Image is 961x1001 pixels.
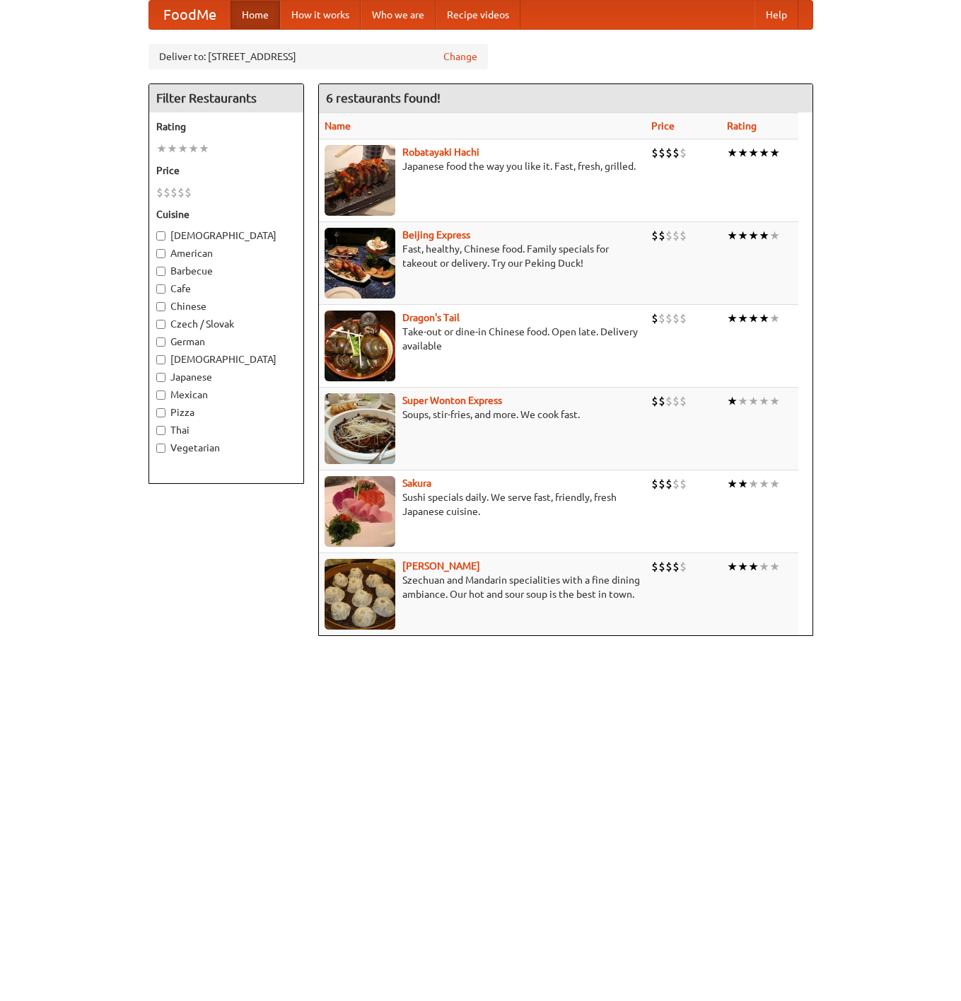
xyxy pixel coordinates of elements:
[280,1,361,29] a: How it works
[748,393,759,409] li: ★
[148,44,488,69] div: Deliver to: [STREET_ADDRESS]
[156,302,165,311] input: Chinese
[738,145,748,161] li: ★
[672,393,680,409] li: $
[769,393,780,409] li: ★
[325,311,395,381] img: dragon.jpg
[651,393,658,409] li: $
[156,444,165,453] input: Vegetarian
[759,393,769,409] li: ★
[672,228,680,243] li: $
[748,145,759,161] li: ★
[325,159,641,173] p: Japanese food the way you like it. Fast, fresh, grilled.
[727,145,738,161] li: ★
[759,145,769,161] li: ★
[658,559,665,574] li: $
[402,146,479,158] a: Robatayaki Hachi
[156,207,296,221] h5: Cuisine
[156,423,296,437] label: Thai
[738,559,748,574] li: ★
[325,573,641,601] p: Szechuan and Mandarin specialities with a fine dining ambiance. Our hot and sour soup is the best...
[651,228,658,243] li: $
[769,145,780,161] li: ★
[680,145,687,161] li: $
[680,228,687,243] li: $
[402,229,470,241] a: Beijing Express
[680,393,687,409] li: $
[651,559,658,574] li: $
[759,559,769,574] li: ★
[759,311,769,326] li: ★
[658,393,665,409] li: $
[177,185,185,200] li: $
[156,163,296,178] h5: Price
[156,185,163,200] li: $
[163,185,170,200] li: $
[156,249,165,258] input: American
[156,282,296,296] label: Cafe
[156,352,296,366] label: [DEMOGRAPHIC_DATA]
[177,141,188,156] li: ★
[665,311,672,326] li: $
[167,141,177,156] li: ★
[665,145,672,161] li: $
[325,476,395,547] img: sakura.jpg
[769,228,780,243] li: ★
[185,185,192,200] li: $
[759,228,769,243] li: ★
[680,476,687,492] li: $
[738,311,748,326] li: ★
[658,228,665,243] li: $
[325,145,395,216] img: robatayaki.jpg
[156,141,167,156] li: ★
[727,120,757,132] a: Rating
[325,393,395,464] img: superwonton.jpg
[748,476,759,492] li: ★
[156,228,296,243] label: [DEMOGRAPHIC_DATA]
[727,393,738,409] li: ★
[156,231,165,241] input: [DEMOGRAPHIC_DATA]
[156,370,296,384] label: Japanese
[156,335,296,349] label: German
[651,145,658,161] li: $
[738,228,748,243] li: ★
[769,559,780,574] li: ★
[727,476,738,492] li: ★
[199,141,209,156] li: ★
[325,325,641,353] p: Take-out or dine-in Chinese food. Open late. Delivery available
[665,476,672,492] li: $
[748,311,759,326] li: ★
[665,228,672,243] li: $
[156,337,165,347] input: German
[156,405,296,420] label: Pizza
[402,395,502,406] b: Super Wonton Express
[402,560,480,572] a: [PERSON_NAME]
[665,559,672,574] li: $
[665,393,672,409] li: $
[156,246,296,260] label: American
[727,228,738,243] li: ★
[156,441,296,455] label: Vegetarian
[156,317,296,331] label: Czech / Slovak
[727,559,738,574] li: ★
[156,320,165,329] input: Czech / Slovak
[651,311,658,326] li: $
[748,228,759,243] li: ★
[658,311,665,326] li: $
[326,91,441,105] ng-pluralize: 6 restaurants found!
[325,120,351,132] a: Name
[658,476,665,492] li: $
[672,559,680,574] li: $
[402,478,431,489] a: Sakura
[325,559,395,630] img: shandong.jpg
[755,1,798,29] a: Help
[436,1,520,29] a: Recipe videos
[651,476,658,492] li: $
[156,284,165,294] input: Cafe
[361,1,436,29] a: Who we are
[680,311,687,326] li: $
[156,426,165,435] input: Thai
